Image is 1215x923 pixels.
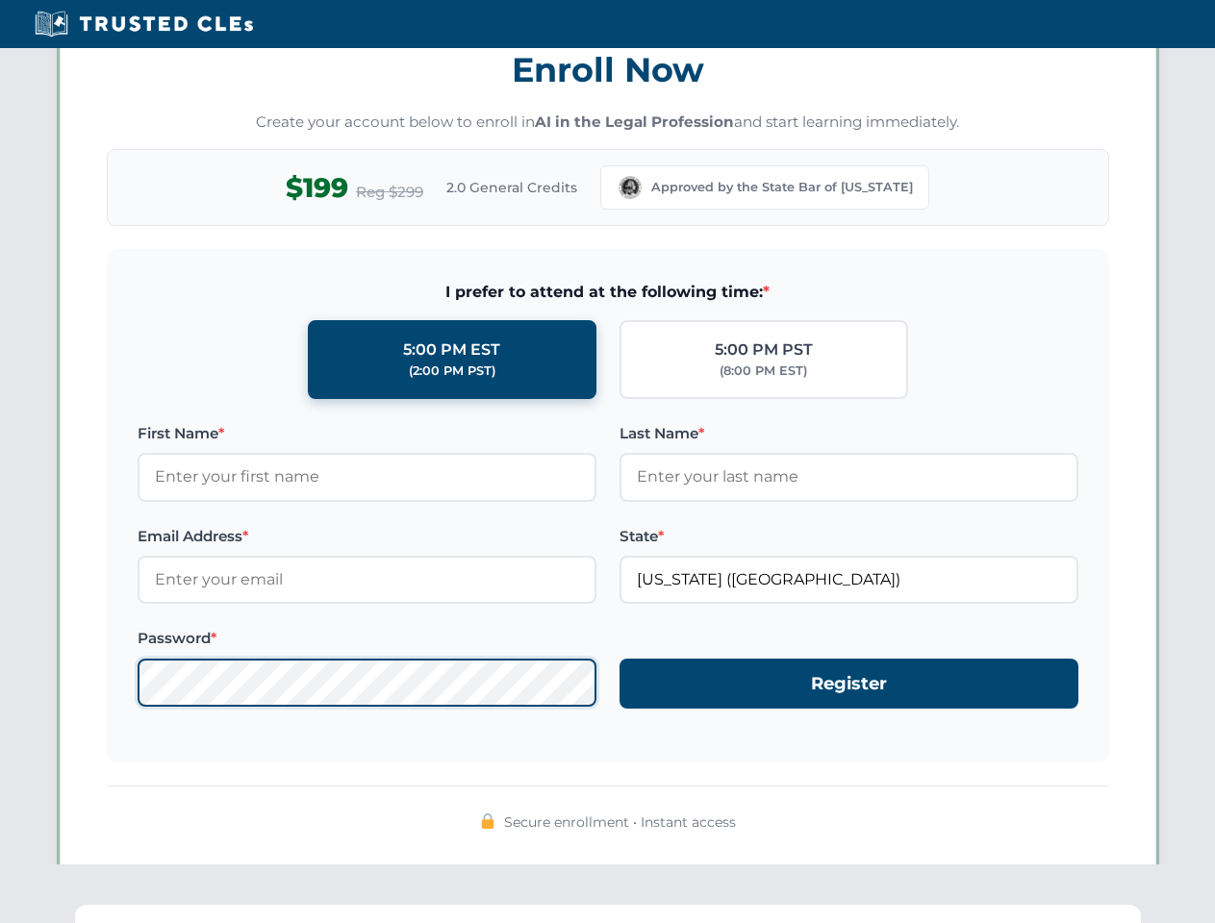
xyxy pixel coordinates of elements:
span: $199 [286,166,348,210]
div: 5:00 PM PST [715,337,813,362]
input: Enter your first name [138,453,596,501]
label: Password [138,627,596,650]
span: I prefer to attend at the following time: [138,280,1078,305]
div: (2:00 PM PST) [409,362,495,381]
button: Register [620,659,1078,710]
input: Enter your email [138,556,596,604]
label: Email Address [138,525,596,548]
h3: Enroll Now [107,39,1109,100]
label: First Name [138,422,596,445]
span: 2.0 General Credits [446,177,577,198]
input: Washington (WA) [620,556,1078,604]
img: Trusted CLEs [29,10,259,38]
label: State [620,525,1078,548]
div: 5:00 PM EST [403,337,500,362]
div: (8:00 PM EST) [720,362,807,381]
span: Secure enrollment • Instant access [504,811,736,833]
label: Last Name [620,422,1078,445]
img: Washington Bar [617,174,644,201]
p: Create your account below to enroll in and start learning immediately. [107,112,1109,134]
span: Approved by the State Bar of [US_STATE] [651,178,913,197]
img: 🔒 [480,813,495,829]
span: Reg $299 [356,181,423,204]
input: Enter your last name [620,453,1078,501]
strong: AI in the Legal Profession [535,112,734,131]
